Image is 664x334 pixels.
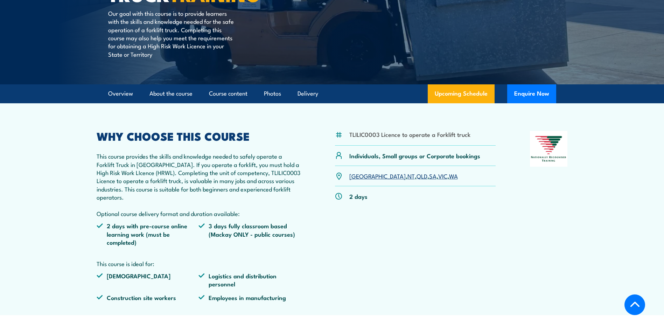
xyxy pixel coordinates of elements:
p: This course provides the skills and knowledge needed to safely operate a Forklift Truck in [GEOGR... [97,152,301,217]
li: TLILIC0003 Licence to operate a Forklift truck [349,130,470,138]
img: Nationally Recognised Training logo. [530,131,568,167]
a: Photos [264,84,281,103]
li: 2 days with pre-course online learning work (must be completed) [97,222,199,246]
a: Delivery [298,84,318,103]
li: Construction site workers [97,293,199,301]
h2: WHY CHOOSE THIS COURSE [97,131,301,141]
button: Enquire Now [507,84,556,103]
a: VIC [438,172,447,180]
a: Overview [108,84,133,103]
a: SA [429,172,436,180]
a: NT [407,172,415,180]
a: About the course [149,84,193,103]
p: 2 days [349,192,368,200]
li: Logistics and distribution personnel [198,272,301,288]
p: Individuals, Small groups or Corporate bookings [349,152,480,160]
a: [GEOGRAPHIC_DATA] [349,172,406,180]
a: Upcoming Schedule [428,84,495,103]
p: This course is ideal for: [97,259,301,267]
li: 3 days fully classroom based (Mackay ONLY - public courses) [198,222,301,246]
a: Course content [209,84,247,103]
li: Employees in manufacturing [198,293,301,301]
a: WA [449,172,458,180]
p: Our goal with this course is to provide learners with the skills and knowledge needed for the saf... [108,9,236,58]
li: [DEMOGRAPHIC_DATA] [97,272,199,288]
p: , , , , , [349,172,458,180]
a: QLD [417,172,427,180]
